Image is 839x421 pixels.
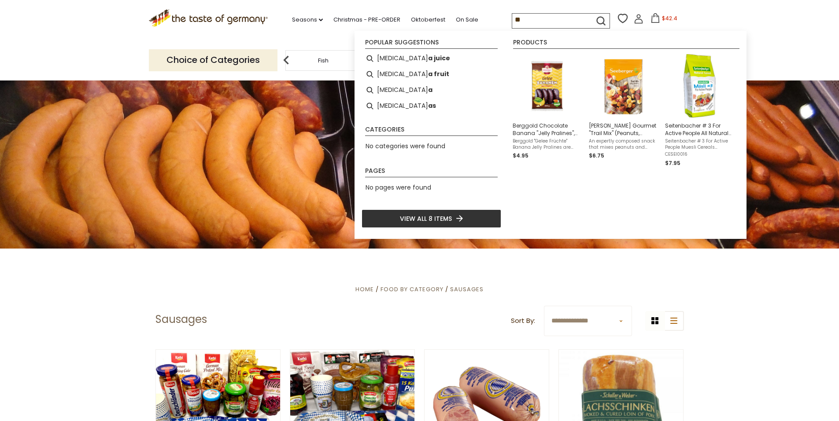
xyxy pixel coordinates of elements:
b: as [428,101,436,111]
li: Pages [365,168,498,177]
a: Fish [318,57,329,64]
img: previous arrow [277,51,295,69]
li: bananas [362,98,501,114]
h1: Sausages [155,313,207,326]
b: a juice [428,53,450,63]
li: Seitenbacher # 3 For Active People All Natural Muesli Cereal with Tropical Fruits, 16 oz [662,51,738,171]
span: An expertly composed snack that mixes peanuts and blanched almonds with the natural sweetness of ... [589,138,658,150]
span: No pages were found [366,183,431,192]
li: Categories [365,126,498,136]
li: banana [362,82,501,98]
li: View all 8 items [362,209,501,228]
li: Popular suggestions [365,39,498,49]
a: Christmas - PRE-ORDER [333,15,400,25]
b: a [428,85,432,95]
span: Seitenbacher # 3 For Active People All Natural Muesli Cereal with Tropical Fruits, 16 oz [665,122,734,137]
span: CESEI0016 [665,151,734,157]
a: Berggold Chocolate Banana Jelly PralinesBerggold Chocolate Banana "Jelly Pralines", 300gBerggold ... [513,54,582,168]
li: Seeberger Gourmet "Trail Mix" (Peanuts, Bananas, Rhubarb, Almonds), 150g (5.3oz) [585,51,662,171]
button: $42.4 [645,13,683,26]
li: Berggold Chocolate Banana "Jelly Pralines", 300g [509,51,585,171]
span: Berggold "Gelee Früchte" Banana Jelly Pralines are smooth and sweet jellies with banana flavor, c... [513,138,582,150]
img: Berggold Chocolate Banana Jelly Pralines [515,54,579,118]
a: Oktoberfest [411,15,445,25]
span: [PERSON_NAME] Gourmet "Trail Mix" (Peanuts, Bananas, Rhubarb, Almonds), 150g (5.3oz) [589,122,658,137]
span: $6.75 [589,152,604,159]
a: On Sale [456,15,478,25]
span: $42.4 [662,15,677,22]
span: View all 8 items [400,214,452,223]
p: Choice of Categories [149,49,277,71]
li: banana fruit [362,66,501,82]
a: Sausages [450,285,484,293]
label: Sort By: [511,315,535,326]
a: Seitenbacher # 3 For Active People All Natural Muesli Cereal with Tropical Fruits, 16 ozSeitenbac... [665,54,734,168]
span: $4.95 [513,152,529,159]
li: Products [513,39,739,49]
span: $7.95 [665,159,680,167]
span: Berggold Chocolate Banana "Jelly Pralines", 300g [513,122,582,137]
span: No categories were found [366,142,445,150]
a: Food By Category [381,285,444,293]
span: Seitenbacher # 3 For Active People Muesli Cereals contains a great tasting mix of nuts, healthy w... [665,138,734,150]
a: Home [355,285,374,293]
a: [PERSON_NAME] Gourmet "Trail Mix" (Peanuts, Bananas, Rhubarb, Almonds), 150g (5.3oz)An expertly c... [589,54,658,168]
b: a fruit [428,69,449,79]
div: Instant Search Results [355,31,747,239]
a: Seasons [292,15,323,25]
li: banana juice [362,51,501,66]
